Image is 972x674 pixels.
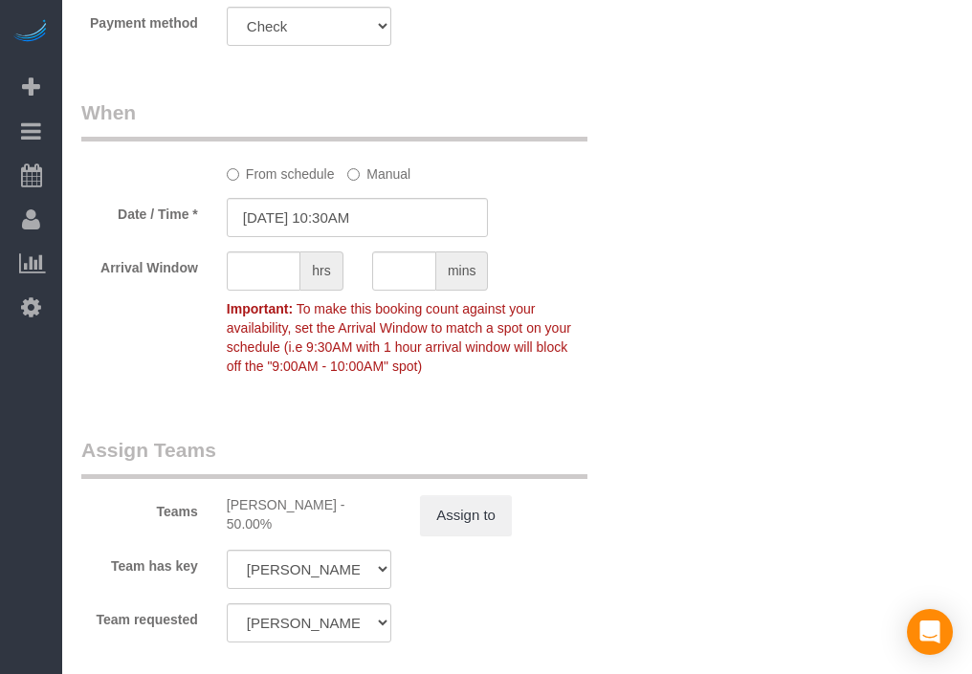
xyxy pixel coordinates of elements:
[67,251,212,277] label: Arrival Window
[227,301,571,374] span: To make this booking count against your availability, set the Arrival Window to match a spot on y...
[227,495,391,533] div: [PERSON_NAME] - 50.00%
[81,98,587,141] legend: When
[81,436,587,479] legend: Assign Teams
[227,158,335,184] label: From schedule
[67,603,212,629] label: Team requested
[347,158,410,184] label: Manual
[347,168,360,181] input: Manual
[67,198,212,224] label: Date / Time *
[420,495,512,535] button: Assign to
[436,251,489,291] span: mins
[67,7,212,33] label: Payment method
[227,198,489,237] input: MM/DD/YYYY HH:MM
[300,251,342,291] span: hrs
[907,609,953,655] div: Open Intercom Messenger
[67,550,212,576] label: Team has key
[11,19,50,46] img: Automaid Logo
[227,301,293,316] strong: Important:
[227,168,239,181] input: From schedule
[67,495,212,521] label: Teams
